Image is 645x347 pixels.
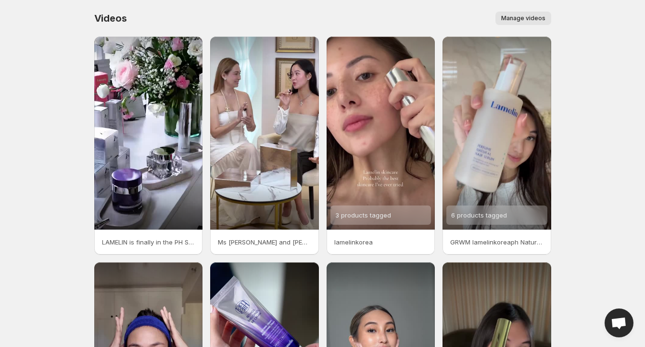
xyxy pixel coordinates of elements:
[605,308,633,337] div: Open chat
[102,237,195,247] p: LAMELIN is finally in the PH Skincare girlies this is NOT a drill If youre into luxe science-back...
[335,211,391,219] span: 3 products tagged
[334,237,428,247] p: lamelinkorea
[501,14,545,22] span: Manage videos
[450,237,544,247] p: GRWM lamelinkoreaph Natural Hair Serum NMNPDRN serum NMNPDRN cream B-tox eye serum and Air fit No...
[495,12,551,25] button: Manage videos
[451,211,507,219] span: 6 products tagged
[218,237,311,247] p: Ms [PERSON_NAME] and [PERSON_NAME] President and CEO of Vita Plus Marketing Corporation
[94,13,127,24] span: Videos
